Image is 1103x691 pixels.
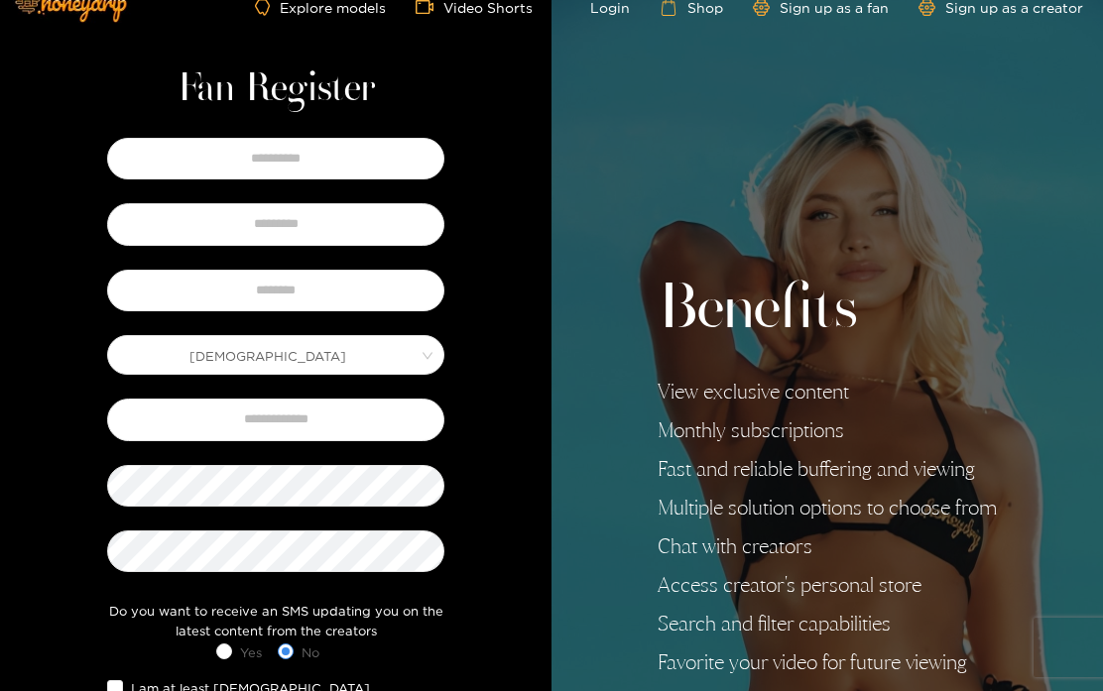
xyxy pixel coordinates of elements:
span: Yes [232,642,270,662]
li: View exclusive content [658,380,997,403]
li: Access creator's personal store [658,573,997,597]
li: Chat with creators [658,534,997,558]
li: Multiple solution options to choose from [658,496,997,519]
li: Monthly subscriptions [658,418,997,442]
span: Male [108,341,443,369]
li: Favorite your video for future viewing [658,650,997,674]
div: Do you want to receive an SMS updating you on the latest content from the creators [102,601,449,641]
h2: Benefits [658,273,997,348]
span: No [294,642,327,662]
h1: Fan Register [178,65,375,113]
li: Search and filter capabilities [658,612,997,635]
li: Fast and reliable buffering and viewing [658,457,997,481]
